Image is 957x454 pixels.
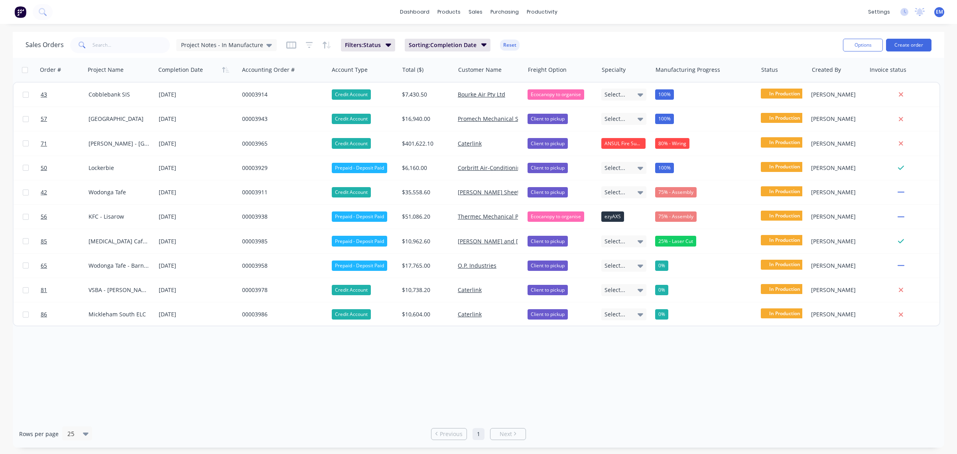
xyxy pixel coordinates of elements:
div: [DATE] [159,90,236,100]
span: EM [936,8,943,16]
a: 43 [41,83,89,107]
ul: Pagination [428,428,529,440]
div: [DATE] [159,188,236,197]
div: $51,086.20 [402,213,449,221]
div: $17,765.00 [402,262,449,270]
span: Select... [605,286,625,294]
div: [PERSON_NAME] [811,164,860,172]
button: Options [843,39,883,51]
div: 75% - Assembly [655,211,697,222]
span: Filters: Status [345,41,381,49]
button: Reset [500,39,520,51]
div: $7,430.50 [402,91,449,99]
div: 00003986 [242,310,321,318]
div: VSBA - [PERSON_NAME] [89,286,149,294]
div: Client to pickup [528,309,568,320]
span: Select... [605,237,625,245]
div: 100% [655,163,674,173]
div: Lockerbie [89,164,149,172]
a: 57 [41,107,89,131]
span: In Production [761,186,809,196]
div: Completion Date [158,66,203,74]
span: 50 [41,164,47,172]
div: Mickleham South ELC [89,310,149,318]
div: purchasing [486,6,523,18]
div: Wodonga Tafe [89,188,149,196]
span: Select... [605,310,625,318]
div: 0% [655,261,668,271]
span: In Production [761,235,809,245]
a: Caterlink [458,286,482,294]
div: Prepaid - Deposit Paid [332,163,387,173]
div: Account Type [332,66,368,74]
span: In Production [761,113,809,123]
div: Created By [812,66,841,74]
span: 85 [41,237,47,245]
span: Previous [440,430,463,438]
div: Manufacturing Progress [656,66,720,74]
button: Filters:Status [341,39,395,51]
span: 43 [41,91,47,99]
div: Invoice status [870,66,906,74]
a: 85 [41,229,89,253]
div: Credit Account [332,285,371,295]
div: products [433,6,465,18]
span: Select... [605,115,625,123]
span: 57 [41,115,47,123]
button: Create order [886,39,931,51]
div: Credit Account [332,309,371,320]
div: $6,160.00 [402,164,449,172]
div: 00003965 [242,140,321,148]
div: Ecocanopy to organise [528,89,584,100]
a: 42 [41,180,89,204]
div: 00003938 [242,213,321,221]
div: 00003911 [242,188,321,196]
span: Sorting: Completion Date [409,41,477,49]
div: Customer Name [458,66,502,74]
div: Prepaid - Deposit Paid [332,261,387,271]
span: Select... [605,91,625,99]
a: 50 [41,156,89,180]
div: $10,962.60 [402,237,449,245]
div: $35,558.60 [402,188,449,196]
div: sales [465,6,486,18]
div: 100% [655,114,674,124]
div: 00003985 [242,237,321,245]
div: [PERSON_NAME] [811,262,860,270]
a: 81 [41,278,89,302]
a: Promech Mechanical Services [458,115,537,122]
a: Page 1 is your current page [473,428,484,440]
div: Client to pickup [528,114,568,124]
div: ezyAXS [601,211,624,222]
div: 80% - Wiring [655,138,689,148]
div: $10,738.20 [402,286,449,294]
div: 0% [655,309,668,320]
div: Credit Account [332,187,371,197]
a: 71 [41,132,89,156]
div: Credit Account [332,138,371,148]
a: 65 [41,254,89,278]
div: 00003929 [242,164,321,172]
a: dashboard [396,6,433,18]
div: [PERSON_NAME] [811,91,860,99]
button: Sorting:Completion Date [405,39,491,51]
a: 86 [41,302,89,326]
div: Client to pickup [528,163,568,173]
div: [DATE] [159,285,236,295]
div: Accounting Order # [242,66,295,74]
span: Select... [605,188,625,196]
div: [DATE] [159,236,236,246]
div: Status [761,66,778,74]
div: [PERSON_NAME] [811,115,860,123]
span: In Production [761,211,809,221]
span: In Production [761,162,809,172]
div: Specialty [602,66,626,74]
span: In Production [761,137,809,147]
span: In Production [761,260,809,270]
div: [PERSON_NAME] [811,286,860,294]
a: Bourke Air Pty Ltd [458,91,505,98]
a: Caterlink [458,310,482,318]
div: Prepaid - Deposit Paid [332,211,387,222]
div: 75% - Assembly [655,187,697,197]
div: [MEDICAL_DATA] Cafe - Cowes [89,237,149,245]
